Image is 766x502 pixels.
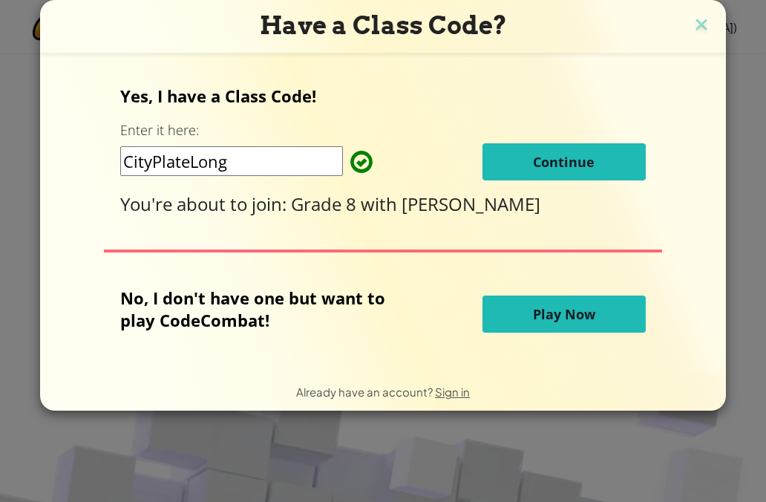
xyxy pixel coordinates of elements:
[402,192,540,216] span: [PERSON_NAME]
[120,121,199,140] label: Enter it here:
[120,85,645,107] p: Yes, I have a Class Code!
[692,15,711,37] img: close icon
[361,192,402,216] span: with
[533,153,595,171] span: Continue
[120,192,291,216] span: You're about to join:
[120,287,407,331] p: No, I don't have one but want to play CodeCombat!
[260,10,507,40] span: Have a Class Code?
[435,385,470,399] a: Sign in
[291,192,361,216] span: Grade 8
[533,305,595,323] span: Play Now
[296,385,435,399] span: Already have an account?
[482,143,646,180] button: Continue
[482,296,646,333] button: Play Now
